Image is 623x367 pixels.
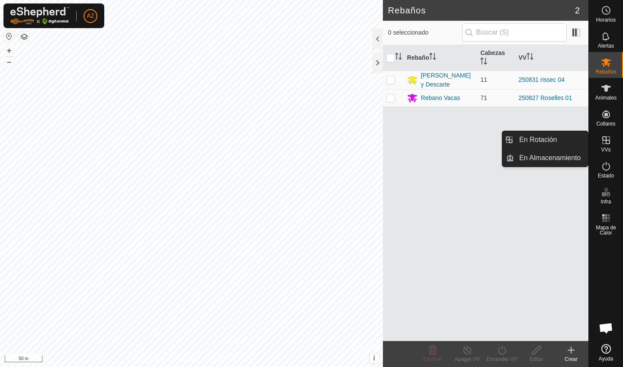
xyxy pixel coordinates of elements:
[502,149,588,167] li: En Almacenamiento
[19,32,29,42] button: Capas del Mapa
[601,199,611,204] span: Infra
[593,315,619,341] a: Chat abierto
[527,54,533,61] p-sorticon: Activar para ordenar
[450,355,485,363] div: Apagar VV
[518,94,572,101] a: 250827 Roselles 01
[423,356,442,362] span: Eliminar
[480,94,487,101] span: 71
[373,354,375,362] span: i
[598,43,614,48] span: Alertas
[595,69,616,74] span: Rebaños
[596,17,616,23] span: Horarios
[404,45,477,71] th: Rebaño
[4,45,14,56] button: +
[207,356,236,364] a: Contáctenos
[462,23,567,42] input: Buscar (S)
[421,93,460,103] div: Rebano Vacas
[388,5,575,16] h2: Rebaños
[388,28,462,37] span: 0 seleccionado
[514,131,588,148] a: En Rotación
[596,121,615,126] span: Collares
[10,7,69,25] img: Logo Gallagher
[515,45,588,71] th: VV
[4,57,14,67] button: –
[87,11,94,20] span: A2
[518,76,565,83] a: 250831 rissec 04
[519,153,581,163] span: En Almacenamiento
[591,225,621,235] span: Mapa de Calor
[147,356,196,364] a: Política de Privacidad
[589,341,623,365] a: Ayuda
[519,355,554,363] div: Editar
[4,31,14,42] button: Restablecer Mapa
[575,4,580,17] span: 2
[429,54,436,61] p-sorticon: Activar para ordenar
[599,356,613,361] span: Ayuda
[395,54,402,61] p-sorticon: Activar para ordenar
[598,173,614,178] span: Estado
[514,149,588,167] a: En Almacenamiento
[421,71,474,89] div: [PERSON_NAME] y Descarte
[595,95,617,100] span: Animales
[480,76,487,83] span: 11
[369,354,379,363] button: i
[601,147,610,152] span: VVs
[480,59,487,66] p-sorticon: Activar para ordenar
[502,131,588,148] li: En Rotación
[554,355,588,363] div: Crear
[477,45,515,71] th: Cabezas
[519,135,557,145] span: En Rotación
[485,355,519,363] div: Encender VV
